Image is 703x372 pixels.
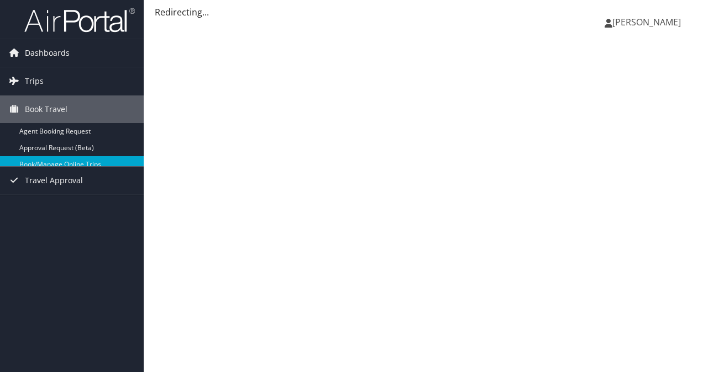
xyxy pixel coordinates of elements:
img: airportal-logo.png [24,7,135,33]
span: Trips [25,67,44,95]
span: Book Travel [25,95,67,123]
span: Dashboards [25,39,70,67]
a: [PERSON_NAME] [605,6,692,39]
span: Travel Approval [25,167,83,194]
div: Redirecting... [155,6,692,19]
span: [PERSON_NAME] [612,16,681,28]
